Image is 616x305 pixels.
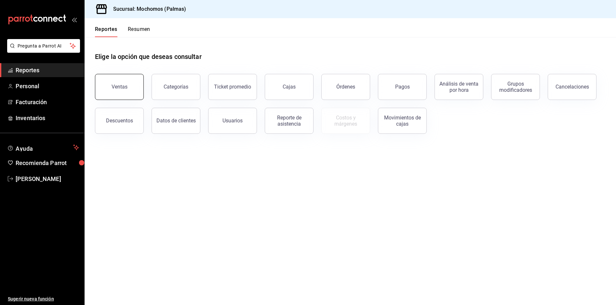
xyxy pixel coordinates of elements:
button: Contrata inventarios para ver este reporte [321,108,370,134]
div: Categorías [164,84,188,90]
button: Ticket promedio [208,74,257,100]
button: Pagos [378,74,427,100]
div: Usuarios [222,118,243,124]
div: Descuentos [106,118,133,124]
span: Personal [16,82,79,90]
span: Ayuda [16,144,71,151]
button: Datos de clientes [152,108,200,134]
div: Cajas [283,83,296,91]
a: Cajas [265,74,314,100]
span: Sugerir nueva función [8,296,79,302]
button: Reportes [95,26,117,37]
button: Ventas [95,74,144,100]
button: Categorías [152,74,200,100]
div: Movimientos de cajas [382,115,422,127]
div: navigation tabs [95,26,150,37]
div: Costos y márgenes [326,115,366,127]
span: Facturación [16,98,79,106]
div: Ventas [112,84,127,90]
div: Datos de clientes [156,118,196,124]
button: Cancelaciones [548,74,596,100]
span: Inventarios [16,114,79,122]
button: Grupos modificadores [491,74,540,100]
div: Órdenes [336,84,355,90]
div: Reporte de asistencia [269,115,309,127]
button: Reporte de asistencia [265,108,314,134]
button: Descuentos [95,108,144,134]
div: Análisis de venta por hora [439,81,479,93]
button: Órdenes [321,74,370,100]
button: Resumen [128,26,150,37]
h3: Sucursal: Mochomos (Palmas) [108,5,186,13]
div: Grupos modificadores [495,81,536,93]
div: Cancelaciones [556,84,589,90]
h1: Elige la opción que deseas consultar [95,52,202,62]
button: Pregunta a Parrot AI [7,39,80,53]
span: Pregunta a Parrot AI [18,43,70,49]
button: open_drawer_menu [72,17,77,22]
span: Reportes [16,66,79,75]
button: Movimientos de cajas [378,108,427,134]
div: Ticket promedio [214,84,251,90]
span: [PERSON_NAME] [16,174,79,183]
button: Análisis de venta por hora [435,74,483,100]
button: Usuarios [208,108,257,134]
span: Recomienda Parrot [16,159,79,167]
div: Pagos [395,84,410,90]
a: Pregunta a Parrot AI [5,47,80,54]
